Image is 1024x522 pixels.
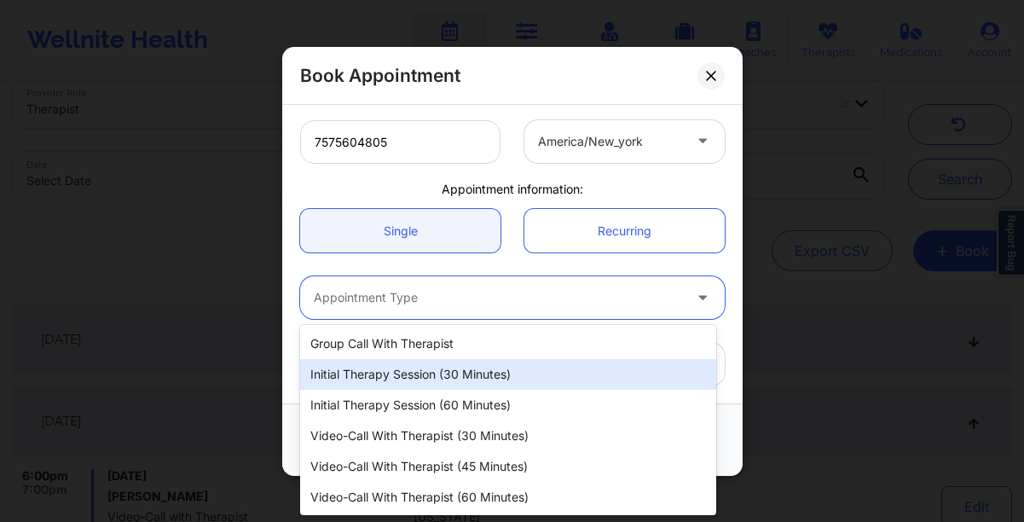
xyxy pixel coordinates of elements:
a: Single [300,209,500,252]
div: Initial Therapy Session (60 minutes) [300,390,716,420]
input: Patient's Phone Number [300,119,500,163]
div: Video-Call with Therapist (30 minutes) [300,420,716,451]
a: Recurring [524,209,725,252]
div: Video-Call with Therapist (60 minutes) [300,482,716,513]
div: Group Call with Therapist [300,328,716,359]
div: Video-Call with Therapist (45 minutes) [300,451,716,482]
div: Initial Therapy Session (30 minutes) [300,359,716,390]
div: america/new_york [538,119,682,162]
div: Appointment information: [288,180,737,197]
h2: Book Appointment [300,64,460,87]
